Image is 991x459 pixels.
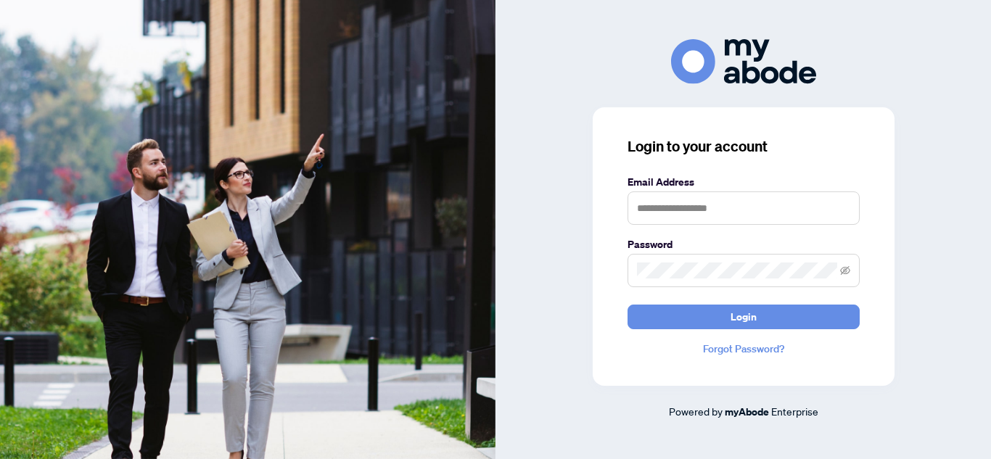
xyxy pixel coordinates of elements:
label: Email Address [628,174,860,190]
a: Forgot Password? [628,341,860,357]
span: Enterprise [771,405,818,418]
span: Powered by [669,405,723,418]
label: Password [628,236,860,252]
h3: Login to your account [628,136,860,157]
img: ma-logo [671,39,816,83]
button: Login [628,305,860,329]
a: myAbode [725,404,769,420]
span: Login [731,305,757,328]
span: eye-invisible [840,265,850,276]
